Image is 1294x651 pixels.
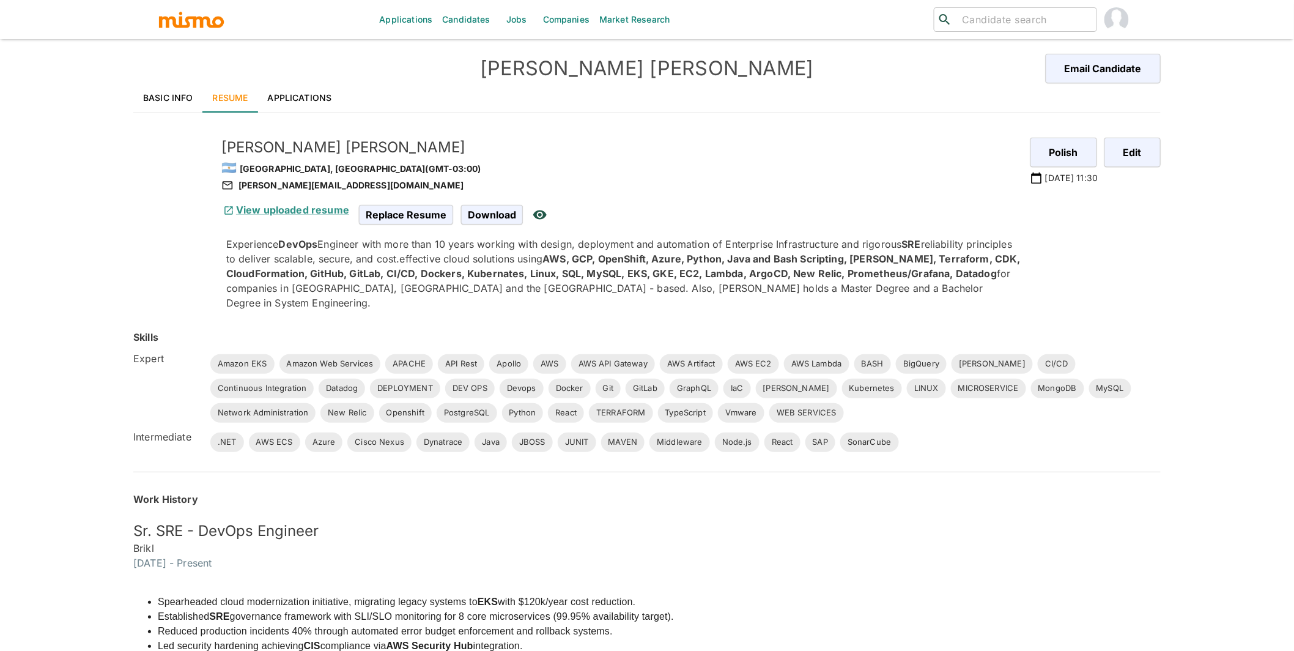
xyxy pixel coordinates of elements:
[249,436,300,448] span: AWS ECS
[764,436,800,448] span: React
[728,358,779,370] span: AWS EC2
[305,436,343,448] span: Azure
[896,358,947,370] span: BigQuery
[1031,382,1084,395] span: MongoDB
[221,160,237,175] span: 🇦🇷
[386,641,473,651] strong: AWS Security Hub
[158,10,225,29] img: logo
[854,358,892,370] span: BASH
[210,382,314,395] span: Continuous Integration
[842,382,903,395] span: Kubernetes
[951,382,1026,395] span: MICROSERVICE
[221,138,1021,157] h5: [PERSON_NAME] [PERSON_NAME]
[133,521,1161,541] h5: Sr. SRE - DevOps Engineer
[558,436,596,448] span: JUNIT
[133,556,1161,570] h6: [DATE] - Present
[210,436,244,448] span: .NET
[907,382,946,395] span: LINUX
[957,11,1092,28] input: Candidate search
[500,382,544,395] span: Devops
[769,407,844,419] span: WEB SERVICES
[805,436,835,448] span: SAP
[133,351,201,366] h6: Expert
[489,358,528,370] span: Apollo
[133,430,201,444] h6: Intermediate
[723,382,750,395] span: IaC
[756,382,837,395] span: [PERSON_NAME]
[502,407,544,419] span: Python
[416,436,470,448] span: Dynatrace
[1104,7,1129,32] img: Carmen Vilachá
[359,205,453,225] span: Replace Resume
[670,382,719,395] span: GraphQL
[1030,138,1097,167] button: Polish
[445,382,495,395] span: DEV OPS
[437,407,497,419] span: PostgreSQL
[571,358,655,370] span: AWS API Gateway
[203,83,258,113] a: Resume
[133,492,1161,507] h6: Work History
[660,358,723,370] span: AWS Artifact
[221,157,1021,178] div: [GEOGRAPHIC_DATA], [GEOGRAPHIC_DATA] (GMT-03:00)
[533,358,566,370] span: AWS
[1104,138,1161,167] button: Edit
[438,358,484,370] span: API Rest
[1089,382,1131,395] span: MySQL
[221,204,349,216] a: View uploaded resume
[258,83,342,113] a: Applications
[133,138,207,211] img: 8i4jbbtgh65btm7ffvhhouofk1rc
[279,358,381,370] span: Amazon Web Services
[209,611,229,622] strong: SRE
[548,407,584,419] span: React
[226,253,1021,280] strong: AWS, GCP, OpenShift, Azure, Python, Java and Bash Scripting, [PERSON_NAME], Terraform, CDK, Cloud...
[718,407,764,419] span: Vmware
[478,597,498,607] strong: EKS
[279,238,318,250] strong: DevOps
[952,358,1033,370] span: [PERSON_NAME]
[475,436,507,448] span: Java
[226,237,1021,310] p: Experience Engineer with more than 10 years working with design, deployment and automation of Ent...
[158,624,674,639] li: Reduced production incidents 40% through automated error budget enforcement and rollback systems.
[210,407,316,419] span: Network Administration
[390,56,904,81] h4: [PERSON_NAME] [PERSON_NAME]
[158,609,674,624] li: Established governance framework with SLI/SLO monitoring for 8 core microservices (99.95% availab...
[304,641,320,651] strong: CIS
[385,358,433,370] span: APACHE
[649,436,710,448] span: Middleware
[840,436,898,448] span: SonarCube
[133,541,1161,556] h6: Brikl
[512,436,553,448] span: JBOSS
[133,330,158,344] h6: Skills
[320,407,374,419] span: New Relic
[370,382,440,395] span: DEPLOYMENT
[658,407,714,419] span: TypeScript
[461,209,523,219] a: Download
[549,382,591,395] span: Docker
[1045,172,1098,184] p: [DATE] 11:30
[133,83,203,113] a: Basic Info
[158,595,674,609] li: Spearheaded cloud modernization initiative, migrating legacy systems to with $120k/year cost redu...
[461,205,523,225] span: Download
[1046,54,1161,83] button: Email Candidate
[601,436,645,448] span: MAVEN
[784,358,849,370] span: AWS Lambda
[626,382,665,395] span: GitLab
[379,407,432,419] span: Openshift
[596,382,621,395] span: Git
[1038,358,1076,370] span: CI/CD
[319,382,365,395] span: Datadog
[715,436,760,448] span: Node.js
[589,407,653,419] span: TERRAFORM
[210,358,275,370] span: Amazon EKS
[902,238,921,250] strong: SRE
[347,436,412,448] span: Cisco Nexus
[221,178,1021,193] div: [PERSON_NAME][EMAIL_ADDRESS][DOMAIN_NAME]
